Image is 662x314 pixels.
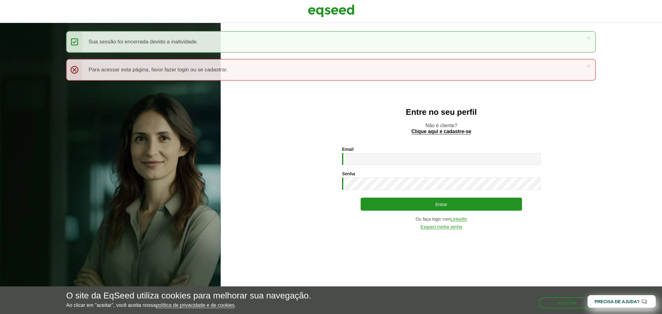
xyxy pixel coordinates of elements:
[342,217,541,222] div: Ou faça login com
[421,225,462,229] a: Esqueci minha senha
[66,59,596,81] div: Para acessar esta página, favor fazer login ou se cadastrar.
[156,303,235,308] a: política de privacidade e de cookies
[361,198,522,211] button: Entrar
[233,123,650,134] p: Não é cliente?
[66,31,596,53] div: Sua sessão foi encerrada devido a inatividade.
[412,129,471,134] a: Clique aqui e cadastre-se
[342,172,355,176] label: Senha
[539,297,596,308] button: Aceitar
[66,302,311,308] p: Ao clicar em "aceitar", você aceita nossa .
[451,217,467,222] a: LinkedIn
[587,63,590,69] a: ×
[66,291,311,301] h5: O site da EqSeed utiliza cookies para melhorar sua navegação.
[587,35,590,41] a: ×
[308,3,354,19] img: EqSeed Logo
[342,147,354,151] label: Email
[233,108,650,117] h2: Entre no seu perfil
